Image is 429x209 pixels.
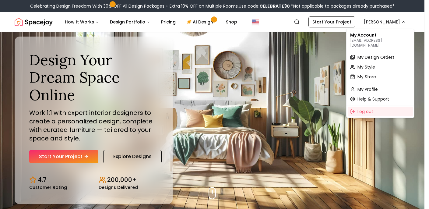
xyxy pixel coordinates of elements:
[348,94,413,104] a: Help & Support
[357,54,395,60] span: My Design Orders
[348,52,413,62] a: My Design Orders
[350,38,410,48] p: [EMAIL_ADDRESS][DOMAIN_NAME]
[348,72,413,82] a: My Store
[348,30,413,50] div: My Account
[348,62,413,72] a: My Style
[357,74,376,80] span: My Store
[357,86,378,92] span: My Profile
[346,29,414,118] div: [PERSON_NAME]
[357,96,389,102] span: Help & Support
[357,108,373,115] span: Log out
[348,84,413,94] a: My Profile
[357,64,375,70] span: My Style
